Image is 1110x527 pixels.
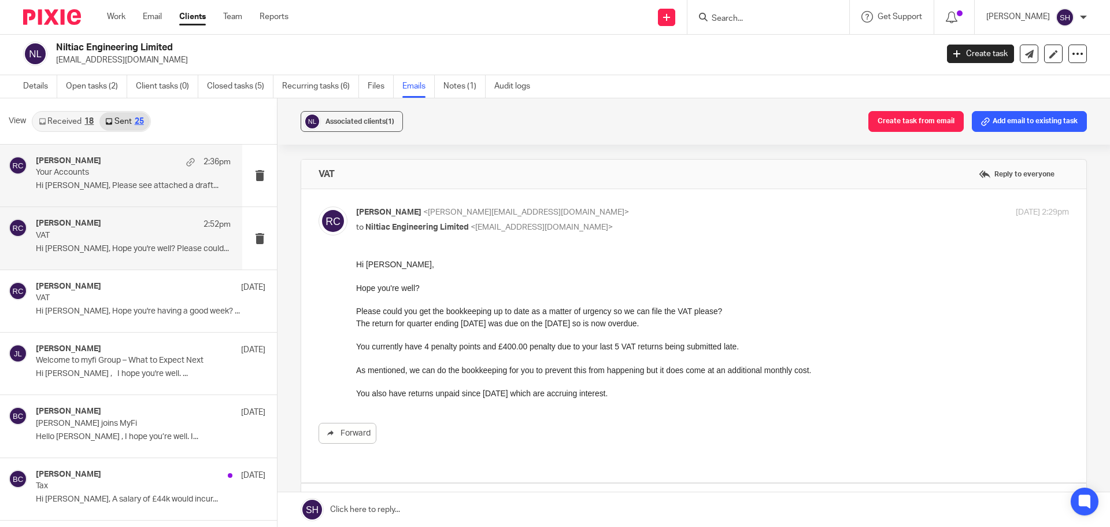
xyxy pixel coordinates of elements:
h4: VAT [319,168,335,180]
a: Client tasks (0) [136,75,198,98]
p: [DATE] [241,282,265,293]
a: Clients [179,11,206,23]
a: Emails [402,75,435,98]
img: svg%3E [9,407,27,425]
p: [DATE] [241,470,265,481]
p: VAT [36,293,220,303]
a: Notes (1) [443,75,486,98]
img: svg%3E [9,344,27,363]
button: Associated clients(1) [301,111,403,132]
p: As mentioned, we can do the bookkeeping for you to prevent this from happening but it does come a... [23,281,690,293]
p: Your Accounts [36,168,192,178]
p: [DATE] 2:29pm [1016,207,1069,219]
a: Work [107,11,125,23]
img: svg%3E [9,282,27,300]
p: Hi [PERSON_NAME] , I hope you're well. ... [36,369,265,379]
span: View [9,115,26,127]
p: Hi [PERSON_NAME], A salary of £44k would incur... [36,495,265,504]
h4: [PERSON_NAME] [36,344,101,354]
p: Hi [PERSON_NAME], Hope you're having a good week? ... [36,307,265,316]
p: [PERSON_NAME] [986,11,1050,23]
img: svg%3E [9,219,27,237]
button: Create task from email [868,111,964,132]
p: Hello [PERSON_NAME] , I hope you’re well. I... [36,432,265,442]
a: Received18 [33,112,99,131]
p: You also have returns unpaid since [DATE] which are accruing interest. [23,305,690,316]
span: to [356,223,364,231]
a: Reports [260,11,288,23]
h4: [PERSON_NAME] [36,156,101,166]
a: Files [368,75,394,98]
a: Sent25 [99,112,149,131]
h4: [PERSON_NAME] [36,470,101,480]
a: Forward [319,423,376,444]
img: svg%3E [9,470,27,488]
p: [DATE] [241,344,265,356]
img: svg%3E [1056,8,1074,27]
p: The return for quarter ending [DATE] was due on the [DATE] so is now overdue. [23,234,690,246]
span: (1) [386,118,394,125]
p: [DATE] [241,407,265,418]
h4: [PERSON_NAME] [36,219,101,229]
span: <[PERSON_NAME][EMAIL_ADDRESS][DOMAIN_NAME]> [423,208,629,216]
span: [PERSON_NAME] [356,208,421,216]
span: Niltiac Engineering Limited [365,223,469,231]
h2: Niltiac Engineering Limited [56,42,755,54]
a: Audit logs [494,75,539,98]
p: Tax [36,481,220,491]
span: <[EMAIL_ADDRESS][DOMAIN_NAME]> [471,223,613,231]
span: Associated clients [325,118,394,125]
a: Team [223,11,242,23]
img: svg%3E [23,42,47,66]
img: svg%3E [319,207,347,235]
a: Create task [947,45,1014,63]
img: svg%3E [304,113,321,130]
p: 2:36pm [203,156,231,168]
input: Search [711,14,815,24]
a: Closed tasks (5) [207,75,273,98]
button: Add email to existing task [972,111,1087,132]
p: Welcome to myfi Group – What to Expect Next [36,356,220,366]
a: Details [23,75,57,98]
a: Recurring tasks (6) [282,75,359,98]
a: Open tasks (2) [66,75,127,98]
p: VAT [36,231,192,241]
p: [PERSON_NAME] joins MyFi [36,419,220,429]
img: svg%3E [9,156,27,175]
img: Pixie [23,9,81,25]
p: 2:52pm [203,219,231,230]
label: Reply to everyone [976,165,1057,183]
h4: [PERSON_NAME] [36,282,101,292]
div: 25 [135,117,144,126]
p: Hi [PERSON_NAME], [23,175,690,187]
p: Hi [PERSON_NAME], Hope you're well? Please could... [36,244,231,254]
p: You currently have 4 penalty points and £400.00 penalty due to your last 5 VAT returns being subm... [23,258,690,270]
span: Get Support [878,13,922,21]
p: Hope you're well? [23,199,690,211]
h4: [PERSON_NAME] [36,407,101,417]
div: 18 [84,117,94,126]
p: [EMAIL_ADDRESS][DOMAIN_NAME] [56,54,930,66]
p: Please could you get the bookkeeping up to date as a matter of urgency so we can file the VAT ple... [23,223,690,234]
a: Email [143,11,162,23]
p: Hi [PERSON_NAME], Please see attached a draft... [36,181,231,191]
